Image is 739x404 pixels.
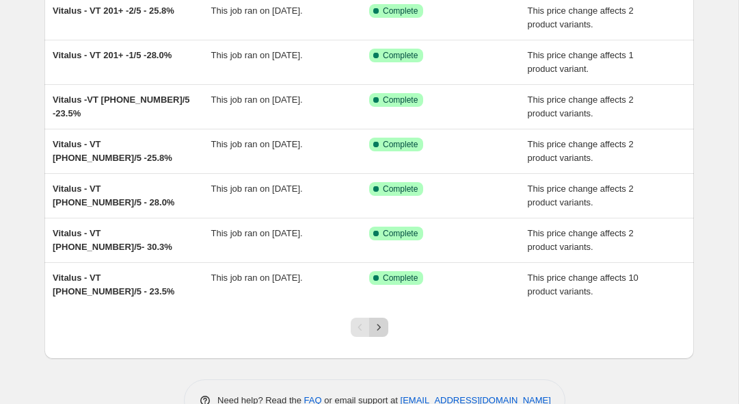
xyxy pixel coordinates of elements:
[383,50,418,61] span: Complete
[351,318,388,337] nav: Pagination
[53,273,174,296] span: Vitalus - VT [PHONE_NUMBER]/5 - 23.5%
[211,273,303,283] span: This job ran on [DATE].
[53,50,172,60] span: Vitalus - VT 201+ -1/5 -28.0%
[53,228,172,252] span: Vitalus - VT [PHONE_NUMBER]/5- 30.3%
[528,228,634,252] span: This price change affects 2 product variants.
[528,50,634,74] span: This price change affects 1 product variant.
[369,318,388,337] button: Next
[211,5,303,16] span: This job ran on [DATE].
[53,139,172,163] span: Vitalus - VT [PHONE_NUMBER]/5 -25.8%
[211,94,303,105] span: This job ran on [DATE].
[528,184,634,207] span: This price change affects 2 product variants.
[383,139,418,150] span: Complete
[53,184,174,207] span: Vitalus - VT [PHONE_NUMBER]/5 - 28.0%
[528,5,634,29] span: This price change affects 2 product variants.
[383,228,418,239] span: Complete
[383,184,418,194] span: Complete
[383,94,418,105] span: Complete
[528,94,634,118] span: This price change affects 2 product variants.
[528,139,634,163] span: This price change affects 2 product variants.
[383,273,418,283] span: Complete
[528,273,639,296] span: This price change affects 10 product variants.
[53,94,190,118] span: Vitalus -VT [PHONE_NUMBER]/5 -23.5%
[53,5,174,16] span: Vitalus - VT 201+ -2/5 - 25.8%
[211,184,303,194] span: This job ran on [DATE].
[211,50,303,60] span: This job ran on [DATE].
[211,228,303,238] span: This job ran on [DATE].
[211,139,303,149] span: This job ran on [DATE].
[383,5,418,16] span: Complete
